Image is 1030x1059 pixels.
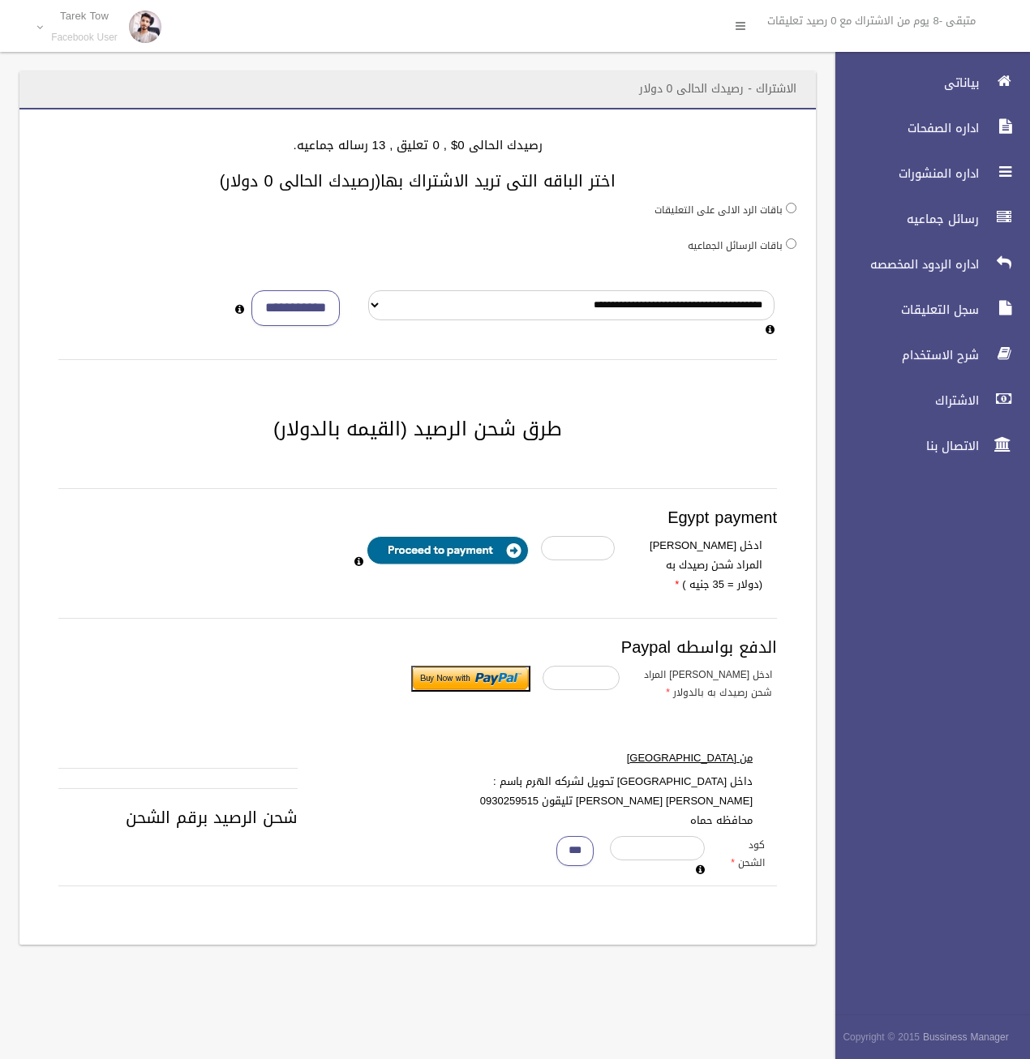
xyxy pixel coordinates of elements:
label: ادخل [PERSON_NAME] المراد شحن رصيدك به بالدولار [632,666,784,701]
h4: رصيدك الحالى 0$ , 0 تعليق , 13 رساله جماعيه. [39,139,796,152]
h3: شحن الرصيد برقم الشحن [58,808,777,826]
span: شرح الاستخدام [822,347,984,363]
span: سجل التعليقات [822,302,984,318]
h3: Egypt payment [58,508,777,526]
a: الاتصال بنا [822,428,1030,464]
label: ادخل [PERSON_NAME] المراد شحن رصيدك به (دولار = 35 جنيه ) [627,536,775,594]
span: Copyright © 2015 [843,1028,920,1046]
a: الاشتراك [822,383,1030,418]
a: اداره الردود المخصصه [822,247,1030,282]
a: اداره المنشورات [822,156,1030,191]
a: بياناتى [822,65,1030,101]
small: Facebook User [51,32,118,44]
span: بياناتى [822,75,984,91]
span: اداره الصفحات [822,120,984,136]
header: الاشتراك - رصيدك الحالى 0 دولار [620,73,816,105]
span: اداره المنشورات [822,165,984,182]
label: باقات الرسائل الجماعيه [688,237,783,255]
label: داخل [GEOGRAPHIC_DATA] تحويل لشركه الهرم باسم : [PERSON_NAME] [PERSON_NAME] تليقون 0930259515 محا... [461,772,765,830]
input: Submit [411,666,530,692]
span: رسائل جماعيه [822,211,984,227]
strong: Bussiness Manager [923,1028,1009,1046]
h2: طرق شحن الرصيد (القيمه بالدولار) [39,418,796,439]
h3: الدفع بواسطه Paypal [58,638,777,656]
span: اداره الردود المخصصه [822,256,984,272]
p: Tarek Tow [51,10,118,22]
h3: اختر الباقه التى تريد الاشتراك بها(رصيدك الحالى 0 دولار) [39,172,796,190]
a: اداره الصفحات [822,110,1030,146]
label: كود الشحن [717,836,777,872]
a: رسائل جماعيه [822,201,1030,237]
span: الاشتراك [822,392,984,409]
a: سجل التعليقات [822,292,1030,328]
span: الاتصال بنا [822,438,984,454]
label: باقات الرد الالى على التعليقات [654,201,783,219]
label: من [GEOGRAPHIC_DATA] [461,748,765,768]
a: شرح الاستخدام [822,337,1030,373]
